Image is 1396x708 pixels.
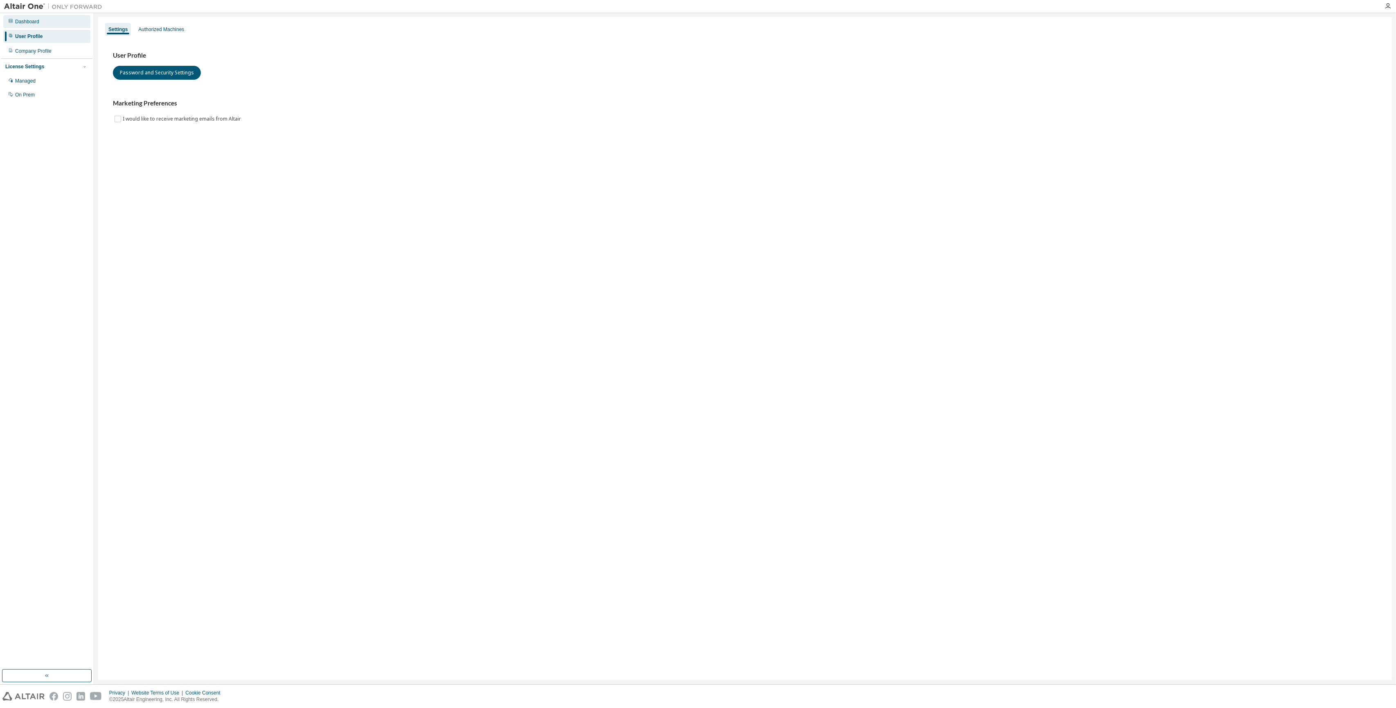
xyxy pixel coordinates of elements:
div: Cookie Consent [185,690,225,696]
div: Privacy [109,690,131,696]
p: © 2025 Altair Engineering, Inc. All Rights Reserved. [109,696,225,703]
div: On Prem [15,92,35,98]
button: Password and Security Settings [113,66,201,80]
img: youtube.svg [90,692,102,701]
div: User Profile [15,33,43,40]
img: linkedin.svg [76,692,85,701]
img: instagram.svg [63,692,72,701]
div: License Settings [5,63,44,70]
h3: Marketing Preferences [113,99,1377,108]
img: Altair One [4,2,106,11]
div: Company Profile [15,48,52,54]
div: Website Terms of Use [131,690,185,696]
h3: User Profile [113,52,1377,60]
img: facebook.svg [49,692,58,701]
div: Settings [108,26,128,33]
div: Authorized Machines [138,26,184,33]
img: altair_logo.svg [2,692,45,701]
div: Managed [15,78,36,84]
label: I would like to receive marketing emails from Altair [123,114,243,124]
div: Dashboard [15,18,39,25]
